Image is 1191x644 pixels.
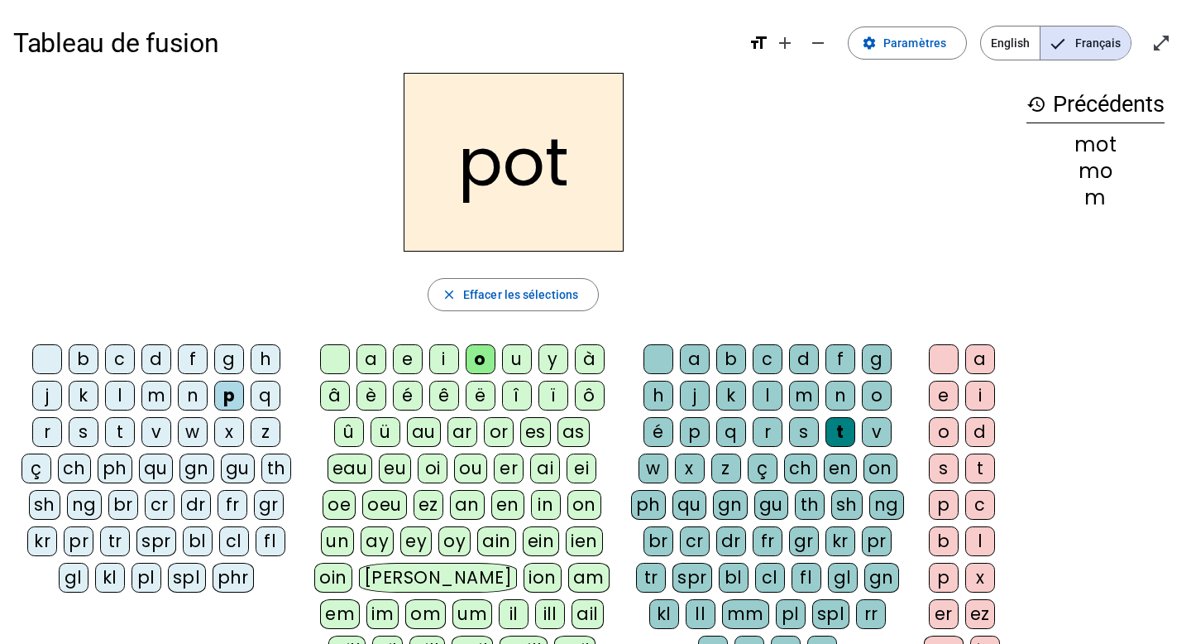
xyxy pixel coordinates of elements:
[334,417,364,447] div: û
[407,417,441,447] div: au
[538,344,568,374] div: y
[672,490,706,520] div: qu
[768,26,801,60] button: Augmenter la taille de la police
[328,454,373,483] div: eau
[379,454,411,483] div: eu
[108,490,138,520] div: br
[812,599,850,629] div: spl
[523,526,560,556] div: ein
[755,563,785,593] div: cl
[214,344,244,374] div: g
[965,490,995,520] div: c
[649,599,679,629] div: kl
[531,490,561,520] div: in
[1026,86,1165,123] h3: Précédents
[438,526,471,556] div: oy
[862,381,892,411] div: o
[789,344,819,374] div: d
[428,278,599,311] button: Effacer les sélections
[393,344,423,374] div: e
[502,381,532,411] div: î
[862,526,892,556] div: pr
[848,26,967,60] button: Paramètres
[575,381,605,411] div: ô
[672,563,712,593] div: spr
[929,526,959,556] div: b
[145,490,175,520] div: cr
[566,526,603,556] div: ien
[965,454,995,483] div: t
[356,381,386,411] div: è
[466,344,495,374] div: o
[636,563,666,593] div: tr
[753,344,782,374] div: c
[929,490,959,520] div: p
[371,417,400,447] div: ü
[639,454,668,483] div: w
[442,287,457,302] mat-icon: close
[404,73,624,252] h2: pot
[393,381,423,411] div: é
[183,526,213,556] div: bl
[494,454,524,483] div: er
[105,381,135,411] div: l
[538,381,568,411] div: ï
[557,417,590,447] div: as
[530,454,560,483] div: ai
[178,417,208,447] div: w
[965,599,995,629] div: ez
[321,526,354,556] div: un
[825,381,855,411] div: n
[400,526,432,556] div: ey
[132,563,161,593] div: pl
[218,490,247,520] div: fr
[863,454,897,483] div: on
[251,344,280,374] div: h
[825,417,855,447] div: t
[643,381,673,411] div: h
[256,526,285,556] div: fl
[862,344,892,374] div: g
[1026,135,1165,155] div: mot
[789,417,819,447] div: s
[789,381,819,411] div: m
[862,417,892,447] div: v
[792,563,821,593] div: fl
[825,526,855,556] div: kr
[808,33,828,53] mat-icon: remove
[178,344,208,374] div: f
[484,417,514,447] div: or
[214,417,244,447] div: x
[675,454,705,483] div: x
[801,26,835,60] button: Diminuer la taille de la police
[418,454,447,483] div: oi
[405,599,446,629] div: om
[414,490,443,520] div: ez
[775,33,795,53] mat-icon: add
[141,381,171,411] div: m
[869,490,904,520] div: ng
[29,490,60,520] div: sh
[719,563,749,593] div: bl
[1026,161,1165,181] div: mo
[524,563,562,593] div: ion
[680,526,710,556] div: cr
[69,417,98,447] div: s
[168,563,206,593] div: spl
[251,381,280,411] div: q
[965,563,995,593] div: x
[789,526,819,556] div: gr
[95,563,125,593] div: kl
[13,17,735,70] h1: Tableau de fusion
[105,417,135,447] div: t
[567,454,596,483] div: ei
[929,381,959,411] div: e
[753,417,782,447] div: r
[980,26,1131,60] mat-button-toggle-group: Language selection
[362,490,407,520] div: oeu
[141,344,171,374] div: d
[22,454,51,483] div: ç
[965,417,995,447] div: d
[929,454,959,483] div: s
[141,417,171,447] div: v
